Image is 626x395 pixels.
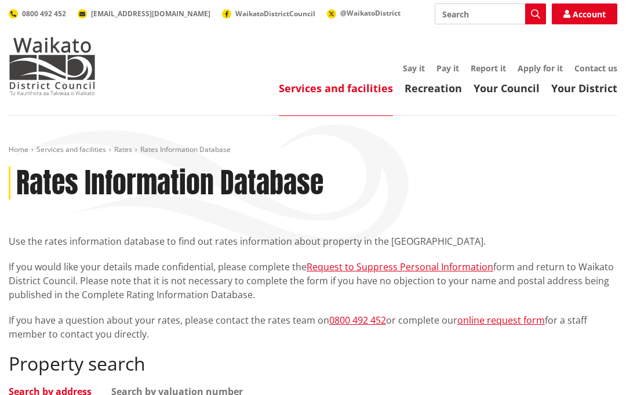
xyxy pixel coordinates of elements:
a: online request form [457,314,545,327]
a: Your Council [474,81,540,95]
nav: breadcrumb [9,145,617,155]
h1: Rates Information Database [16,166,323,200]
a: Say it [403,63,425,74]
a: Request to Suppress Personal Information [307,260,493,273]
a: 0800 492 452 [329,314,386,327]
span: 0800 492 452 [22,9,66,19]
a: Contact us [574,63,617,74]
a: Recreation [405,81,462,95]
a: @WaikatoDistrict [327,8,401,18]
img: Waikato District Council - Te Kaunihera aa Takiwaa o Waikato [9,37,96,95]
h2: Property search [9,353,617,375]
a: Report it [471,63,506,74]
input: Search input [435,3,546,24]
p: If you have a question about your rates, please contact the rates team on or complete our for a s... [9,313,617,341]
a: Services and facilities [279,81,393,95]
a: Account [552,3,617,24]
span: @WaikatoDistrict [340,8,401,18]
a: Apply for it [518,63,563,74]
a: Pay it [436,63,459,74]
a: Home [9,144,28,154]
a: Your District [551,81,617,95]
span: [EMAIL_ADDRESS][DOMAIN_NAME] [91,9,210,19]
a: [EMAIL_ADDRESS][DOMAIN_NAME] [78,9,210,19]
a: Services and facilities [37,144,106,154]
p: Use the rates information database to find out rates information about property in the [GEOGRAPHI... [9,234,617,248]
span: WaikatoDistrictCouncil [235,9,315,19]
a: WaikatoDistrictCouncil [222,9,315,19]
a: Rates [114,144,132,154]
p: If you would like your details made confidential, please complete the form and return to Waikato ... [9,260,617,302]
span: Rates Information Database [140,144,231,154]
a: 0800 492 452 [9,9,66,19]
